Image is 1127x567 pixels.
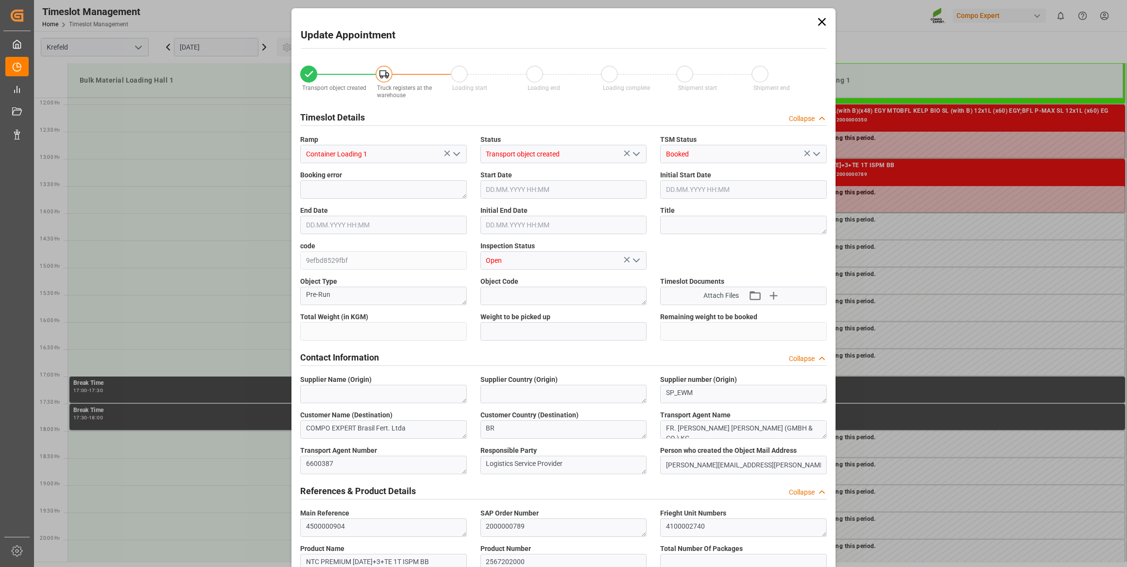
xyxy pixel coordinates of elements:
textarea: 2000000789 [480,518,647,537]
span: Initial Start Date [660,170,711,180]
span: SAP Order Number [480,508,539,518]
h2: References & Product Details [300,484,416,498]
span: Total Weight (in KGM) [300,312,368,322]
input: DD.MM.YYYY HH:MM [660,180,827,199]
div: Collapse [789,487,815,498]
span: Shipment end [753,85,790,91]
input: Type to search/select [480,145,647,163]
span: Transport Agent Number [300,446,377,456]
h2: Contact Information [300,351,379,364]
textarea: Logistics Service Provider [480,456,647,474]
span: Timeslot Documents [660,276,724,287]
textarea: 6600387 [300,456,467,474]
span: Frieght Unit Numbers [660,508,726,518]
span: Truck registers at the warehouse [377,85,432,99]
span: Status [480,135,501,145]
textarea: 4100002740 [660,518,827,537]
button: open menu [448,147,463,162]
button: open menu [808,147,823,162]
span: Product Number [480,544,531,554]
span: Object Type [300,276,337,287]
span: End Date [300,206,328,216]
button: open menu [629,147,643,162]
input: DD.MM.YYYY HH:MM [300,216,467,234]
textarea: Pre-Run [300,287,467,305]
input: Type to search/select [300,145,467,163]
input: DD.MM.YYYY HH:MM [480,216,647,234]
textarea: SP_EWM [660,385,827,403]
span: Ramp [300,135,318,145]
span: Transport Agent Name [660,410,731,420]
span: Initial End Date [480,206,528,216]
span: Transport object created [302,85,366,91]
span: Customer Country (Destination) [480,410,579,420]
span: Loading complete [603,85,650,91]
textarea: BR [480,420,647,439]
span: Product Name [300,544,344,554]
span: Responsible Party [480,446,537,456]
span: Shipment start [678,85,717,91]
textarea: COMPO EXPERT Brasil Fert. Ltda [300,420,467,439]
span: Supplier number (Origin) [660,375,737,385]
span: Booking error [300,170,342,180]
span: Attach Files [703,291,739,301]
h2: Timeslot Details [300,111,365,124]
span: Loading start [452,85,487,91]
span: Object Code [480,276,518,287]
span: Total Number Of Packages [660,544,743,554]
span: Title [660,206,675,216]
h2: Update Appointment [301,28,395,43]
textarea: FR. [PERSON_NAME] [PERSON_NAME] (GMBH & CO.) KG [660,420,827,439]
span: TSM Status [660,135,697,145]
textarea: 4500000904 [300,518,467,537]
span: Main Reference [300,508,349,518]
span: Loading end [528,85,560,91]
input: DD.MM.YYYY HH:MM [480,180,647,199]
span: Person who created the Object Mail Address [660,446,797,456]
span: Start Date [480,170,512,180]
span: Supplier Country (Origin) [480,375,558,385]
span: Weight to be picked up [480,312,550,322]
span: Remaining weight to be booked [660,312,757,322]
span: Supplier Name (Origin) [300,375,372,385]
span: Customer Name (Destination) [300,410,393,420]
div: Collapse [789,114,815,124]
div: Collapse [789,354,815,364]
span: Inspection Status [480,241,535,251]
button: open menu [629,253,643,268]
span: code [300,241,315,251]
